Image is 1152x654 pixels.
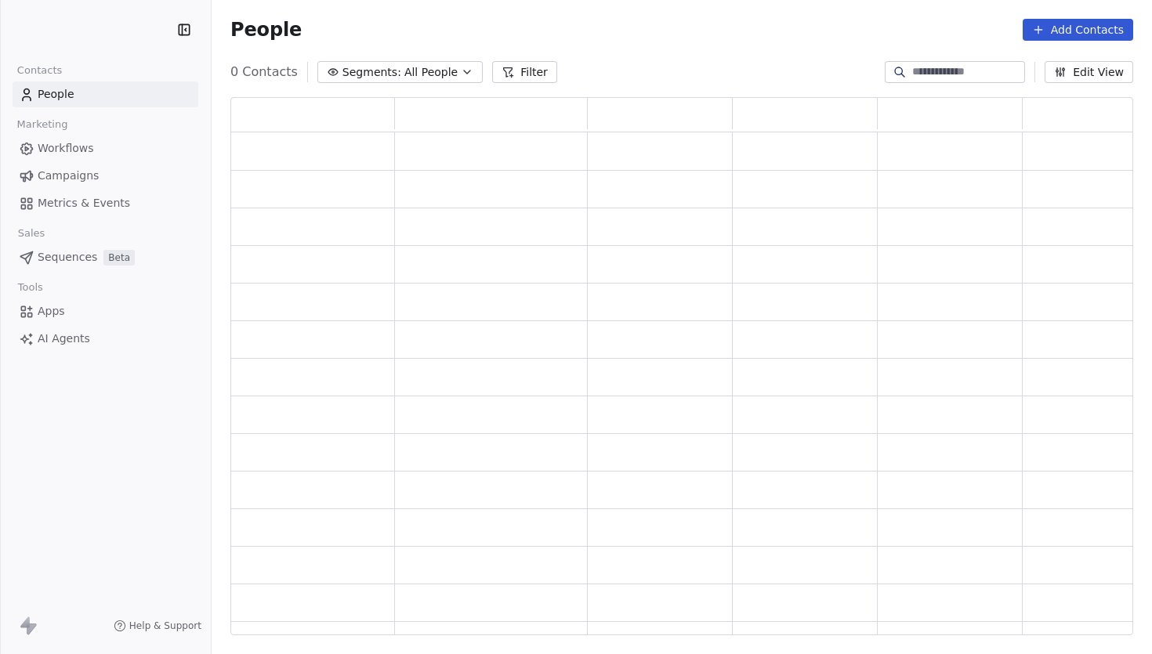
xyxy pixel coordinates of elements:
[38,168,99,184] span: Campaigns
[1023,19,1133,41] button: Add Contacts
[13,190,198,216] a: Metrics & Events
[129,620,201,632] span: Help & Support
[1045,61,1133,83] button: Edit View
[10,59,69,82] span: Contacts
[13,244,198,270] a: SequencesBeta
[38,331,90,347] span: AI Agents
[38,195,130,211] span: Metrics & Events
[13,135,198,161] a: Workflows
[11,222,52,245] span: Sales
[38,86,74,103] span: People
[404,64,458,81] span: All People
[38,249,97,266] span: Sequences
[230,18,302,42] span: People
[492,61,557,83] button: Filter
[342,64,401,81] span: Segments:
[13,326,198,352] a: AI Agents
[13,163,198,189] a: Campaigns
[13,298,198,324] a: Apps
[103,250,135,266] span: Beta
[38,140,94,157] span: Workflows
[10,113,74,136] span: Marketing
[230,63,298,81] span: 0 Contacts
[11,276,49,299] span: Tools
[13,81,198,107] a: People
[114,620,201,632] a: Help & Support
[38,303,65,320] span: Apps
